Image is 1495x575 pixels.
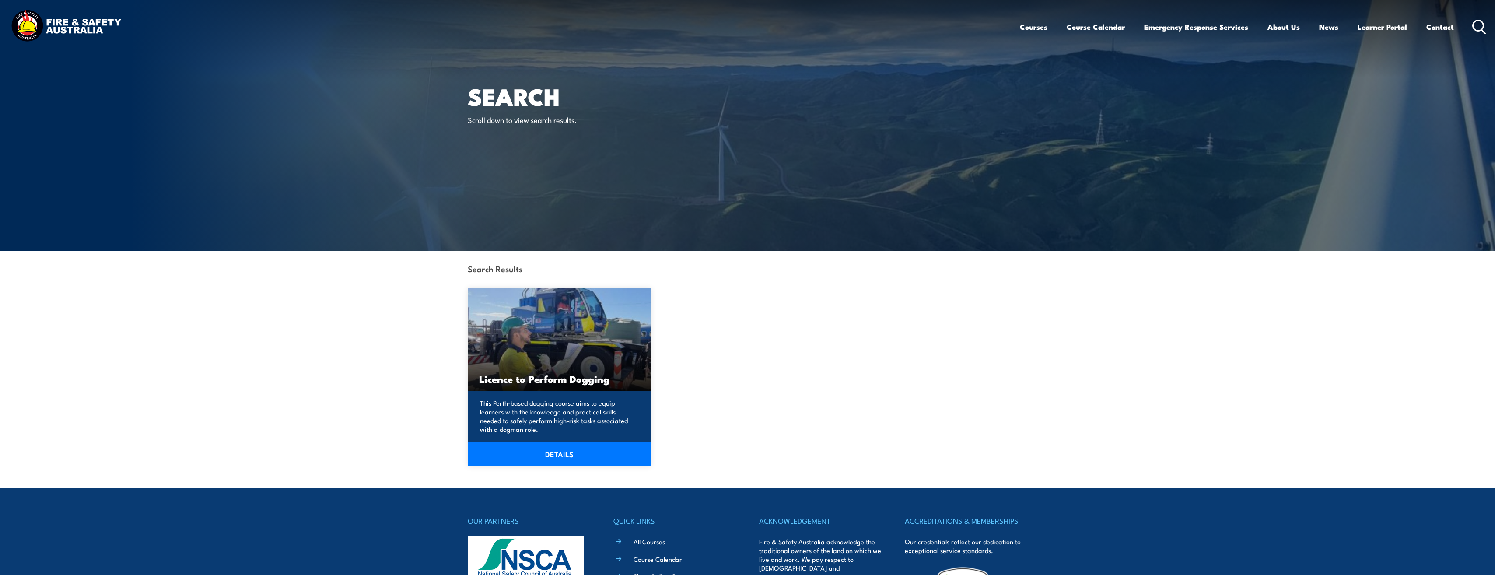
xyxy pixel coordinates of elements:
a: Course Calendar [634,554,682,564]
a: Courses [1020,15,1047,39]
img: Licence to Perform Dogging (1) [468,288,651,391]
h4: QUICK LINKS [613,515,736,527]
p: Scroll down to view search results. [468,115,627,125]
p: Our credentials reflect our dedication to exceptional service standards. [905,537,1027,555]
a: News [1319,15,1338,39]
a: Emergency Response Services [1144,15,1248,39]
h1: Search [468,86,684,106]
h3: Licence to Perform Dogging [479,374,640,384]
p: This Perth-based dogging course aims to equip learners with the knowledge and practical skills ne... [480,399,637,434]
a: Licence to Perform Dogging [468,288,651,391]
a: Contact [1426,15,1454,39]
a: Learner Portal [1358,15,1407,39]
h4: ACCREDITATIONS & MEMBERSHIPS [905,515,1027,527]
a: DETAILS [468,442,651,466]
strong: Search Results [468,263,522,274]
h4: ACKNOWLEDGEMENT [759,515,882,527]
a: About Us [1267,15,1300,39]
a: Course Calendar [1067,15,1125,39]
a: All Courses [634,537,665,546]
h4: OUR PARTNERS [468,515,590,527]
